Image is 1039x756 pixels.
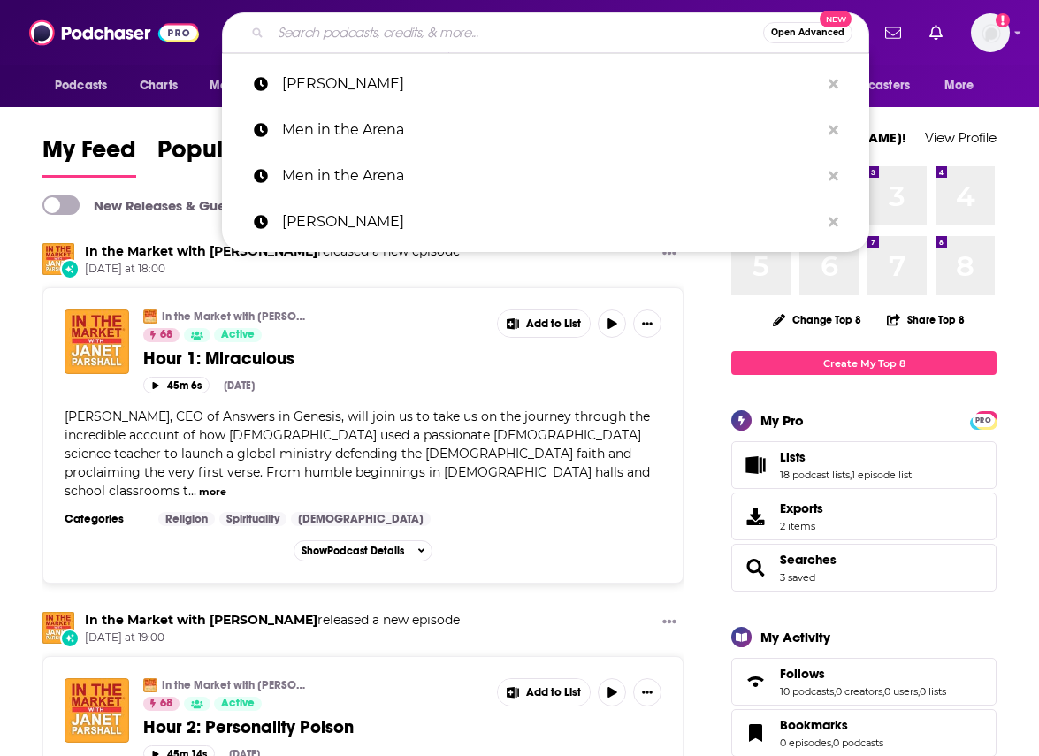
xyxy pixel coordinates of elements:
[65,309,129,374] img: Hour 1: Miraculous
[160,695,172,713] span: 68
[780,717,848,733] span: Bookmarks
[282,107,820,153] p: Men in the Arena
[762,309,872,331] button: Change Top 8
[780,500,823,516] span: Exports
[925,129,997,146] a: View Profile
[922,18,950,48] a: Show notifications dropdown
[633,309,661,338] button: Show More Button
[932,69,997,103] button: open menu
[157,134,308,178] a: Popular Feed
[780,717,883,733] a: Bookmarks
[731,544,997,592] span: Searches
[214,328,262,342] a: Active
[143,678,157,692] img: In the Market with Janet Parshall
[731,441,997,489] span: Lists
[143,377,210,393] button: 45m 6s
[780,520,823,532] span: 2 items
[836,685,882,698] a: 0 creators
[780,552,837,568] a: Searches
[780,449,806,465] span: Lists
[29,16,199,50] img: Podchaser - Follow, Share and Rate Podcasts
[834,685,836,698] span: ,
[55,73,107,98] span: Podcasts
[85,243,460,260] h3: released a new episode
[221,695,255,713] span: Active
[973,413,994,426] a: PRO
[526,317,581,331] span: Add to List
[85,612,317,628] a: In the Market with Janet Parshall
[731,658,997,706] span: Follows
[42,69,130,103] button: open menu
[655,243,684,265] button: Show More Button
[971,13,1010,52] span: Logged in as shcarlos
[294,540,433,561] button: ShowPodcast Details
[65,678,129,743] a: Hour 2: Personality Poison
[210,73,272,98] span: Monitoring
[143,697,180,711] a: 68
[731,351,997,375] a: Create My Top 8
[224,379,255,392] div: [DATE]
[780,737,831,749] a: 0 episodes
[222,153,869,199] a: Men in the Arena
[918,685,920,698] span: ,
[780,469,850,481] a: 18 podcast lists
[920,685,946,698] a: 0 lists
[162,309,308,324] a: In the Market with [PERSON_NAME]
[878,18,908,48] a: Show notifications dropdown
[737,721,773,745] a: Bookmarks
[143,347,294,370] span: Hour 1: Miraculous
[302,545,404,557] span: Show Podcast Details
[996,13,1010,27] svg: Add a profile image
[780,666,825,682] span: Follows
[197,69,295,103] button: open menu
[831,737,833,749] span: ,
[737,453,773,477] a: Lists
[498,679,590,706] button: Show More Button
[944,73,974,98] span: More
[282,199,820,245] p: karen hunter
[42,612,74,644] img: In the Market with Janet Parshall
[65,409,650,499] span: [PERSON_NAME], CEO of Answers in Genesis, will join us to take us on the journey through the incr...
[780,666,946,682] a: Follows
[143,309,157,324] a: In the Market with Janet Parshall
[737,504,773,529] span: Exports
[158,512,215,526] a: Religion
[42,134,136,178] a: My Feed
[780,571,815,584] a: 3 saved
[655,612,684,634] button: Show More Button
[971,13,1010,52] img: User Profile
[143,716,354,738] span: Hour 2: Personality Poison
[737,555,773,580] a: Searches
[199,485,226,500] button: more
[852,469,912,481] a: 1 episode list
[850,469,852,481] span: ,
[222,61,869,107] a: [PERSON_NAME]
[65,512,144,526] h3: Categories
[188,483,196,499] span: ...
[771,28,844,37] span: Open Advanced
[526,686,581,699] span: Add to List
[85,612,460,629] h3: released a new episode
[814,69,936,103] button: open menu
[291,512,431,526] a: [DEMOGRAPHIC_DATA]
[222,199,869,245] a: [PERSON_NAME]
[85,630,460,645] span: [DATE] at 19:00
[160,326,172,344] span: 68
[763,22,852,43] button: Open AdvancedNew
[143,347,485,370] a: Hour 1: Miraculous
[157,134,308,175] span: Popular Feed
[633,678,661,706] button: Show More Button
[140,73,178,98] span: Charts
[42,243,74,275] a: In the Market with Janet Parshall
[143,716,485,738] a: Hour 2: Personality Poison
[971,13,1010,52] button: Show profile menu
[128,69,188,103] a: Charts
[282,153,820,199] p: Men in the Arena
[214,697,262,711] a: Active
[282,61,820,107] p: Carey Nieuwhof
